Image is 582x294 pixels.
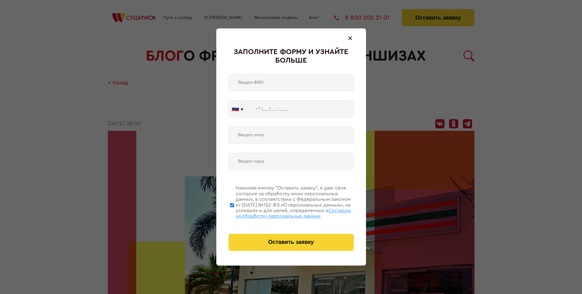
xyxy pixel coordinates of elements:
[229,48,354,65] div: Заполните форму и узнайте больше
[229,234,354,251] button: Оставить заявку
[247,100,354,117] input: +7 (___) ___-____
[229,127,354,144] input: Введите почту
[229,101,246,117] button: 🇷🇺
[229,153,354,170] input: Введите город
[236,185,354,219] div: Нажимая кнопку “Оставить заявку”, я даю свое согласие на обработку моих персональных данных, в со...
[236,208,351,219] span: Согласии на обработку персональных данных
[229,74,354,91] input: Введите ФИО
